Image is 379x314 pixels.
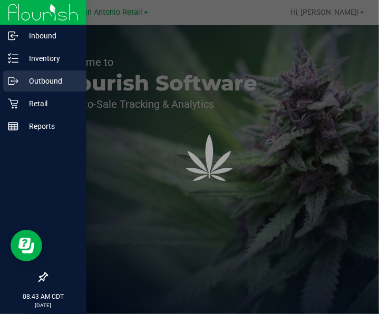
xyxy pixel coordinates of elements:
[18,97,82,110] p: Retail
[18,75,82,87] p: Outbound
[8,98,18,109] inline-svg: Retail
[11,230,42,261] iframe: Resource center
[8,76,18,86] inline-svg: Outbound
[18,120,82,133] p: Reports
[5,301,82,309] p: [DATE]
[8,53,18,64] inline-svg: Inventory
[8,31,18,41] inline-svg: Inbound
[5,292,82,301] p: 08:43 AM CDT
[18,29,82,42] p: Inbound
[8,121,18,131] inline-svg: Reports
[18,52,82,65] p: Inventory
